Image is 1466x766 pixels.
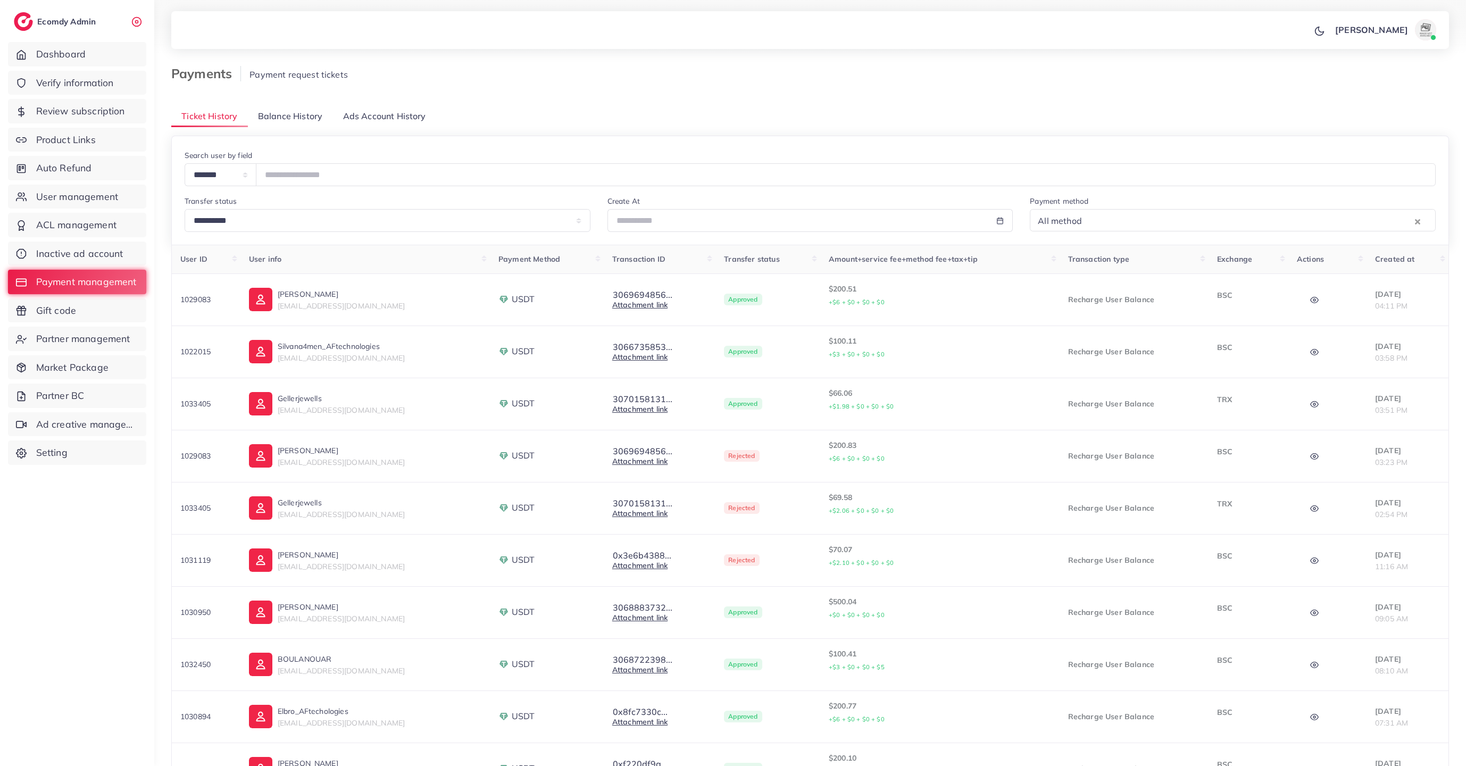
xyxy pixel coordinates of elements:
span: Gift code [36,304,76,318]
p: $100.11 [829,335,1051,361]
p: $69.58 [829,491,1051,517]
span: [EMAIL_ADDRESS][DOMAIN_NAME] [278,666,405,676]
label: Payment method [1030,196,1088,206]
button: 3070158131... [612,394,673,404]
span: [EMAIL_ADDRESS][DOMAIN_NAME] [278,614,405,623]
span: Balance History [258,110,322,122]
p: BSC [1217,654,1280,667]
span: [EMAIL_ADDRESS][DOMAIN_NAME] [278,301,405,311]
span: [EMAIL_ADDRESS][DOMAIN_NAME] [278,457,405,467]
a: Ad creative management [8,412,146,437]
span: Approved [724,659,762,670]
span: All method [1036,213,1084,229]
span: Setting [36,446,68,460]
img: payment [498,607,509,618]
small: +$1.98 + $0 + $0 + $0 [829,403,894,410]
a: Gift code [8,298,146,323]
p: BSC [1217,549,1280,562]
p: [DATE] [1375,548,1440,561]
img: ic-user-info.36bf1079.svg [249,548,272,572]
p: [PERSON_NAME] [278,444,405,457]
p: [PERSON_NAME] [278,601,405,613]
small: +$2.10 + $0 + $0 + $0 [829,559,894,567]
button: 3069694856... [612,446,673,456]
p: [DATE] [1375,392,1440,405]
a: Dashboard [8,42,146,66]
span: 09:05 AM [1375,614,1408,623]
img: ic-user-info.36bf1079.svg [249,705,272,728]
span: Market Package [36,361,109,374]
label: Search user by field [185,150,252,161]
span: [EMAIL_ADDRESS][DOMAIN_NAME] [278,562,405,571]
span: Approved [724,711,762,722]
img: payment [498,451,509,461]
p: [DATE] [1375,340,1440,353]
button: 3068883732... [612,603,673,612]
img: avatar [1415,19,1436,40]
p: Gellerjewells [278,392,405,405]
p: [PERSON_NAME] [1335,23,1408,36]
a: Payment management [8,270,146,294]
a: Attachment link [612,613,668,622]
img: payment [498,294,509,305]
span: Rejected [724,502,759,514]
img: payment [498,503,509,513]
span: [EMAIL_ADDRESS][DOMAIN_NAME] [278,718,405,728]
span: Rejected [724,450,759,462]
span: Ads Account History [343,110,426,122]
span: Ticket History [181,110,237,122]
small: +$6 + $0 + $0 + $0 [829,715,885,723]
span: Exchange [1217,254,1252,264]
p: [PERSON_NAME] [278,288,405,301]
span: 07:31 AM [1375,718,1408,728]
a: Attachment link [612,717,668,727]
span: Approved [724,398,762,410]
p: [PERSON_NAME] [278,548,405,561]
p: 1033405 [180,397,232,410]
p: 1029083 [180,293,232,306]
button: 3070158131... [612,498,673,508]
p: $66.06 [829,387,1051,413]
small: +$2.06 + $0 + $0 + $0 [829,507,894,514]
p: $200.51 [829,282,1051,309]
p: [DATE] [1375,288,1440,301]
small: +$3 + $0 + $0 + $0 [829,351,885,358]
span: USDT [512,293,535,305]
span: Review subscription [36,104,125,118]
small: +$6 + $0 + $0 + $0 [829,455,885,462]
p: BSC [1217,602,1280,614]
p: TRX [1217,393,1280,406]
a: Auto Refund [8,156,146,180]
button: 3068722398... [612,655,673,664]
img: ic-user-info.36bf1079.svg [249,288,272,311]
a: Partner management [8,327,146,351]
a: logoEcomdy Admin [14,12,98,31]
label: Create At [607,196,640,206]
span: 03:23 PM [1375,457,1407,467]
p: BSC [1217,341,1280,354]
span: USDT [512,345,535,357]
p: 1029083 [180,449,232,462]
span: Approved [724,294,762,305]
img: payment [498,711,509,722]
a: Verify information [8,71,146,95]
p: 1031119 [180,554,232,567]
p: 1032450 [180,658,232,671]
button: 3066735853... [612,342,673,352]
img: ic-user-info.36bf1079.svg [249,444,272,468]
label: Transfer status [185,196,237,206]
span: 03:58 PM [1375,353,1407,363]
p: [DATE] [1375,705,1440,718]
h2: Ecomdy Admin [37,16,98,27]
p: [DATE] [1375,653,1440,665]
span: Inactive ad account [36,247,123,261]
span: Payment management [36,275,137,289]
span: 04:11 PM [1375,301,1407,311]
p: 1030894 [180,710,232,723]
button: 0x3e6b4388... [612,551,672,560]
span: USDT [512,606,535,618]
span: User management [36,190,118,204]
a: User management [8,185,146,209]
span: Amount+service fee+method fee+tax+tip [829,254,978,264]
span: [EMAIL_ADDRESS][DOMAIN_NAME] [278,353,405,363]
